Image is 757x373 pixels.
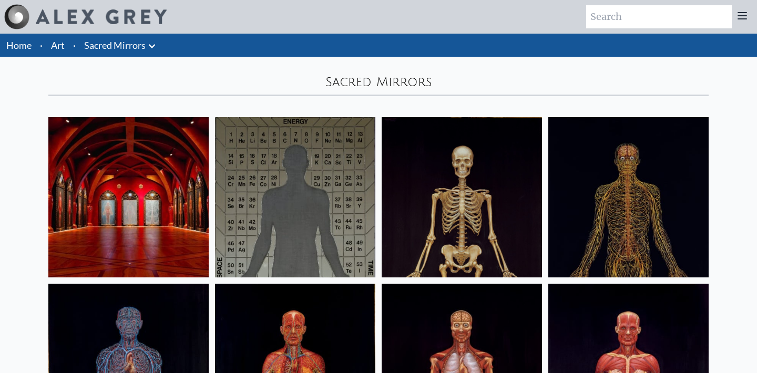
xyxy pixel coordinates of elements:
li: · [36,34,47,57]
img: Material World [215,117,375,277]
a: Art [51,38,65,53]
input: Search [586,5,732,28]
a: Home [6,39,32,51]
a: Sacred Mirrors [84,38,146,53]
li: · [69,34,80,57]
div: Sacred Mirrors [48,74,709,90]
